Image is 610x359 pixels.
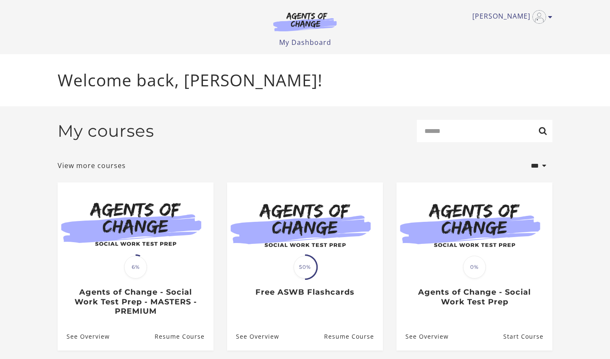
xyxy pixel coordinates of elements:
a: Free ASWB Flashcards: See Overview [227,323,279,350]
span: 50% [294,256,316,279]
a: Agents of Change - Social Work Test Prep - MASTERS - PREMIUM: Resume Course [155,323,213,350]
img: Agents of Change Logo [264,12,346,31]
a: View more courses [58,160,126,171]
p: Welcome back, [PERSON_NAME]! [58,68,552,93]
span: 6% [124,256,147,279]
span: 0% [463,256,486,279]
a: Agents of Change - Social Work Test Prep: Resume Course [503,323,552,350]
a: My Dashboard [279,38,331,47]
a: Agents of Change - Social Work Test Prep - MASTERS - PREMIUM: See Overview [58,323,110,350]
a: Agents of Change - Social Work Test Prep: See Overview [396,323,449,350]
h3: Free ASWB Flashcards [236,287,374,297]
h3: Agents of Change - Social Work Test Prep [405,287,543,307]
a: Toggle menu [472,10,548,24]
a: Free ASWB Flashcards: Resume Course [324,323,383,350]
h3: Agents of Change - Social Work Test Prep - MASTERS - PREMIUM [67,287,204,316]
h2: My courses [58,121,154,141]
